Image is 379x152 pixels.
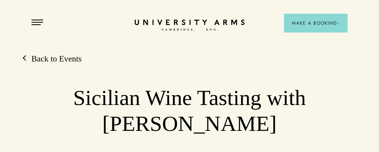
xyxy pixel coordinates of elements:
button: Open Menu [31,20,43,26]
a: Home [135,20,245,31]
h1: Sicilian Wine Tasting with [PERSON_NAME] [63,85,316,137]
span: Make a Booking [292,20,340,27]
a: Back to Events [24,53,82,65]
button: Make a BookingArrow icon [284,14,348,33]
img: Arrow icon [337,22,340,25]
